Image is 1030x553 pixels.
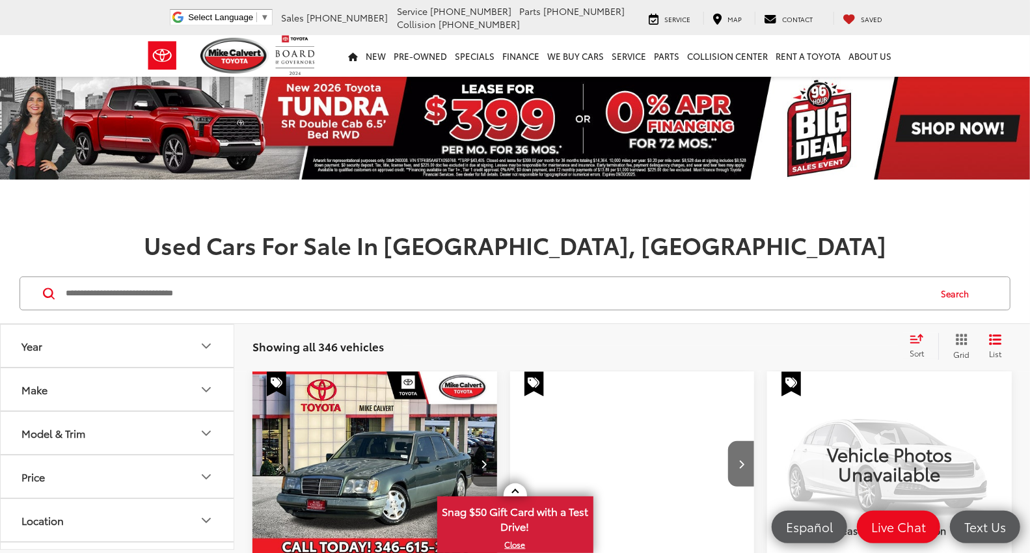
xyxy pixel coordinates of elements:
span: Special [524,371,544,396]
span: Contact [783,14,813,24]
span: Snag $50 Gift Card with a Test Drive! [439,498,592,537]
div: Model & Trim [21,427,85,439]
a: Rent a Toyota [772,35,845,77]
a: WE BUY CARS [544,35,608,77]
button: Model & TrimModel & Trim [1,412,235,454]
span: Service [665,14,691,24]
div: Year [198,338,214,354]
button: Grid View [938,333,979,359]
div: Price [198,469,214,485]
a: Parts [651,35,684,77]
span: Collision [398,18,437,31]
button: Next image [728,441,754,487]
button: PricePrice [1,455,235,498]
button: Search [928,277,988,310]
button: List View [979,333,1012,359]
img: Mike Calvert Toyota [200,38,269,74]
div: Year [21,340,42,352]
button: LocationLocation [1,499,235,541]
span: Saved [861,14,883,24]
div: Make [21,383,47,396]
a: Text Us [950,511,1020,543]
span: Sales [282,11,305,24]
div: Make [198,382,214,398]
button: YearYear [1,325,235,367]
img: Toyota [138,34,187,77]
span: Sort [910,347,924,358]
a: Service [608,35,651,77]
div: Location [21,514,64,526]
a: Select Language​ [188,12,269,22]
a: Finance [499,35,544,77]
button: Select sort value [903,333,938,359]
button: MakeMake [1,368,235,411]
span: [PHONE_NUMBER] [431,5,512,18]
span: Select Language [188,12,253,22]
a: New [362,35,390,77]
span: Parts [520,5,541,18]
button: Next image [471,441,497,487]
span: Special [267,371,286,396]
span: [PHONE_NUMBER] [307,11,388,24]
div: Location [198,513,214,528]
input: Search by Make, Model, or Keyword [64,278,928,309]
span: ​ [256,12,257,22]
a: Specials [452,35,499,77]
div: Price [21,470,45,483]
span: Español [779,519,839,535]
a: Contact [755,12,823,25]
span: Map [728,14,742,24]
span: Service [398,5,428,18]
span: Grid [953,349,969,360]
a: Service [640,12,701,25]
span: [PHONE_NUMBER] [544,5,625,18]
a: Map [703,12,752,25]
span: Text Us [958,519,1012,535]
a: My Saved Vehicles [833,12,893,25]
span: List [989,348,1002,359]
a: Live Chat [857,511,940,543]
span: Showing all 346 vehicles [252,338,384,354]
div: Model & Trim [198,425,214,441]
span: Special [781,371,801,396]
a: About Us [845,35,896,77]
a: Home [345,35,362,77]
a: Pre-Owned [390,35,452,77]
span: Live Chat [865,519,932,535]
span: ▼ [260,12,269,22]
span: [PHONE_NUMBER] [439,18,521,31]
a: Collision Center [684,35,772,77]
a: Español [772,511,847,543]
